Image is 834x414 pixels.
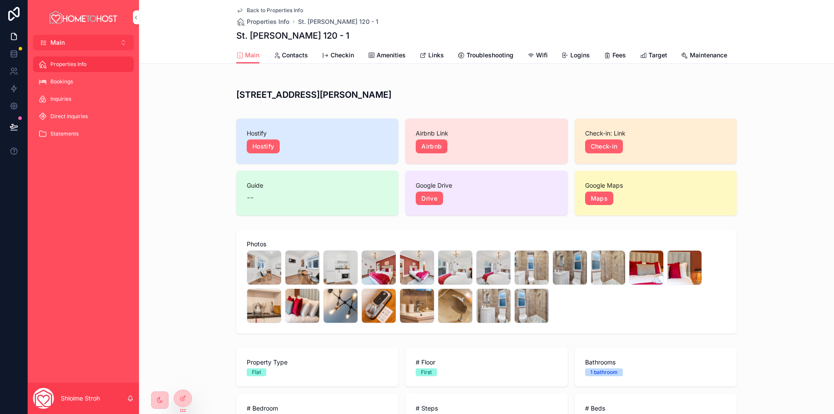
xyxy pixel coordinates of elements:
span: Back to Properties Info [247,7,303,14]
a: Properties Info [33,56,134,72]
span: Bathrooms [585,358,726,367]
a: Airbnb [416,139,447,153]
span: Contacts [282,51,308,60]
a: Check-in [585,139,623,153]
span: Logins [570,51,590,60]
a: Properties Info [236,17,289,26]
a: St. [PERSON_NAME] 120 - 1 [298,17,378,26]
h3: [STREET_ADDRESS][PERSON_NAME] [236,88,737,101]
a: Drive [416,192,443,205]
span: Property Type [247,358,388,367]
span: # Floor [416,358,557,367]
a: Statements [33,126,134,142]
p: Shloime Stroh [61,394,100,403]
span: Google Drive [416,181,557,190]
a: Target [640,47,667,65]
span: Guide [247,181,388,190]
a: Maintenance [681,47,727,65]
a: Maps [585,192,613,205]
a: Inquiries [33,91,134,107]
a: Direct Inquiries [33,109,134,124]
span: Photos [247,240,726,248]
span: Bookings [50,78,73,85]
span: Google Maps [585,181,726,190]
a: Wifi [527,47,548,65]
span: Amenities [377,51,406,60]
a: Contacts [273,47,308,65]
a: Troubleshooting [458,47,513,65]
span: Inquiries [50,96,71,103]
div: First [421,368,432,376]
span: Wifi [536,51,548,60]
span: # Bedroom [247,404,388,413]
span: Target [649,51,667,60]
span: Check-in: Link [585,129,726,138]
span: Properties Info [247,17,289,26]
span: -- [247,192,254,204]
span: Troubleshooting [467,51,513,60]
a: Bookings [33,74,134,89]
span: Checkin [331,51,354,60]
a: Back to Properties Info [236,7,303,14]
span: Statements [50,130,79,137]
img: App logo [48,10,119,24]
a: Fees [604,47,626,65]
span: Hostify [247,129,388,138]
span: Fees [612,51,626,60]
span: Maintenance [690,51,727,60]
span: # Beds [585,404,726,413]
div: scrollable content [28,50,139,153]
a: Logins [562,47,590,65]
span: Links [428,51,444,60]
div: 1 bathroom [590,368,618,376]
button: Select Button [33,35,134,50]
span: Direct Inquiries [50,113,88,120]
span: Main [245,51,259,60]
a: Main [236,47,259,64]
a: Checkin [322,47,354,65]
span: Airbnb Link [416,129,557,138]
div: Flat [252,368,261,376]
span: Properties Info [50,61,86,68]
a: Links [420,47,444,65]
span: Main [50,38,65,47]
a: Hostify [247,139,280,153]
a: Amenities [368,47,406,65]
h1: St. [PERSON_NAME] 120 - 1 [236,30,349,42]
span: # Steps [416,404,557,413]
